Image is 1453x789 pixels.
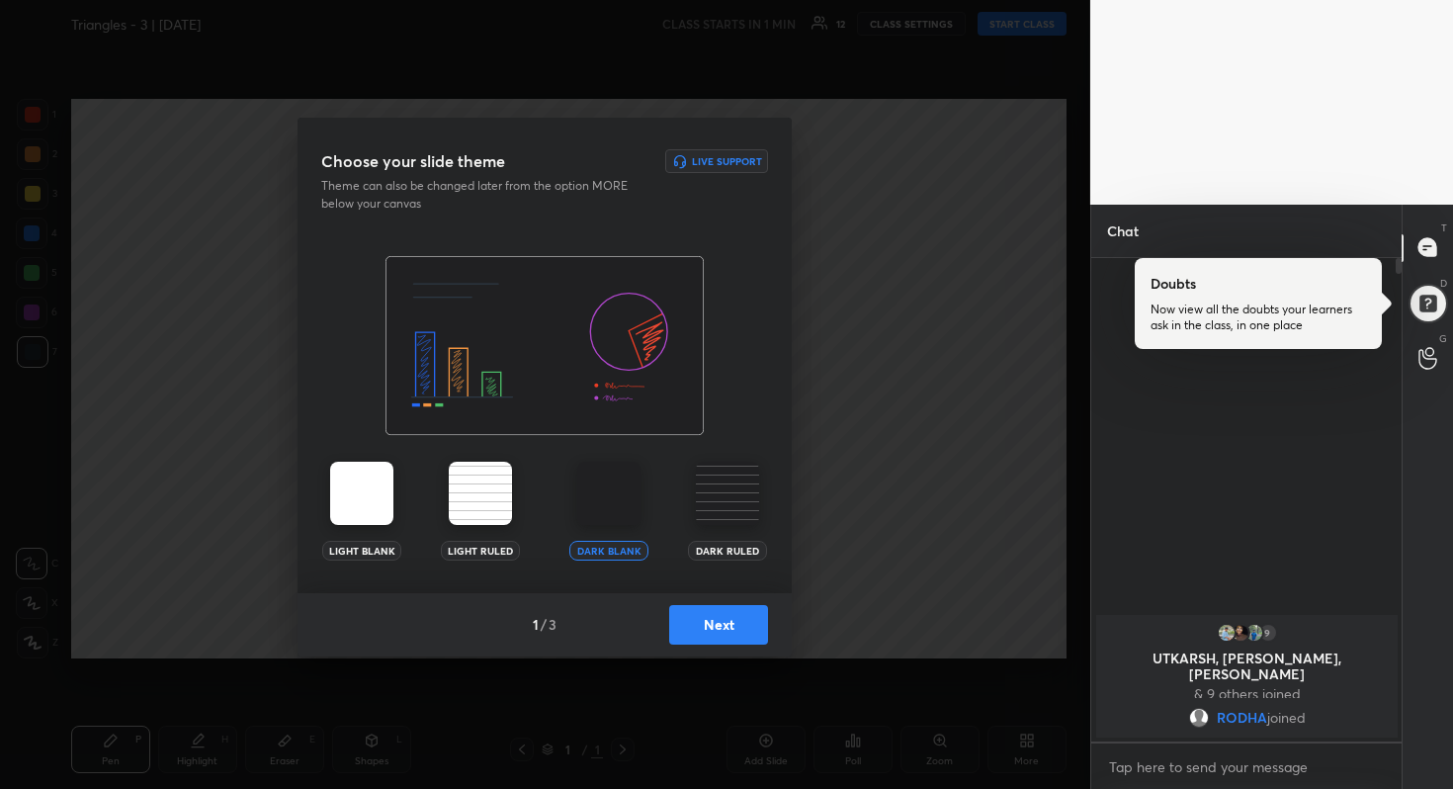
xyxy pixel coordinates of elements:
div: Dark Blank [569,541,648,561]
span: joined [1266,710,1305,726]
img: thumbnail.jpg [1230,623,1249,643]
span: RODHA [1216,710,1266,726]
p: G [1439,331,1447,346]
h4: / [541,614,547,635]
p: UTKARSH, [PERSON_NAME], [PERSON_NAME] [1108,651,1386,682]
div: Light Blank [322,541,401,561]
h6: Live Support [692,156,762,166]
h4: 1 [533,614,539,635]
button: Next [669,605,768,645]
img: darkRuledTheme.359fb5fd.svg [696,462,759,525]
p: D [1440,276,1447,291]
p: & 9 others joined [1108,686,1386,702]
img: thumbnail.jpg [1216,623,1236,643]
img: lightTheme.5bb83c5b.svg [330,462,393,525]
img: lightRuledTheme.002cd57a.svg [449,462,512,525]
img: default.png [1188,708,1208,728]
div: grid [1091,611,1403,742]
p: T [1441,220,1447,235]
div: Dark Ruled [688,541,767,561]
h4: 3 [549,614,556,635]
p: Chat [1091,205,1154,257]
h3: Choose your slide theme [321,149,505,173]
img: darkThemeBanner.f801bae7.svg [385,256,704,436]
img: thumbnail.jpg [1243,623,1263,643]
img: darkTheme.aa1caeba.svg [577,462,641,525]
div: 9 [1257,623,1277,643]
div: Light Ruled [441,541,520,561]
p: Theme can also be changed later from the option MORE below your canvas [321,177,641,213]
